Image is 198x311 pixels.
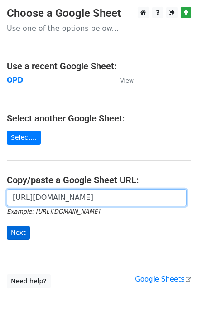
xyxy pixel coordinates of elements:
a: View [111,76,134,84]
input: Next [7,226,30,240]
h4: Use a recent Google Sheet: [7,61,191,72]
h3: Choose a Google Sheet [7,7,191,20]
a: Need help? [7,274,51,288]
iframe: Chat Widget [153,267,198,311]
small: View [120,77,134,84]
a: Google Sheets [135,275,191,283]
p: Use one of the options below... [7,24,191,33]
h4: Copy/paste a Google Sheet URL: [7,175,191,185]
small: Example: [URL][DOMAIN_NAME] [7,208,100,215]
input: Paste your Google Sheet URL here [7,189,187,206]
a: Select... [7,131,41,145]
a: OPD [7,76,23,84]
h4: Select another Google Sheet: [7,113,191,124]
